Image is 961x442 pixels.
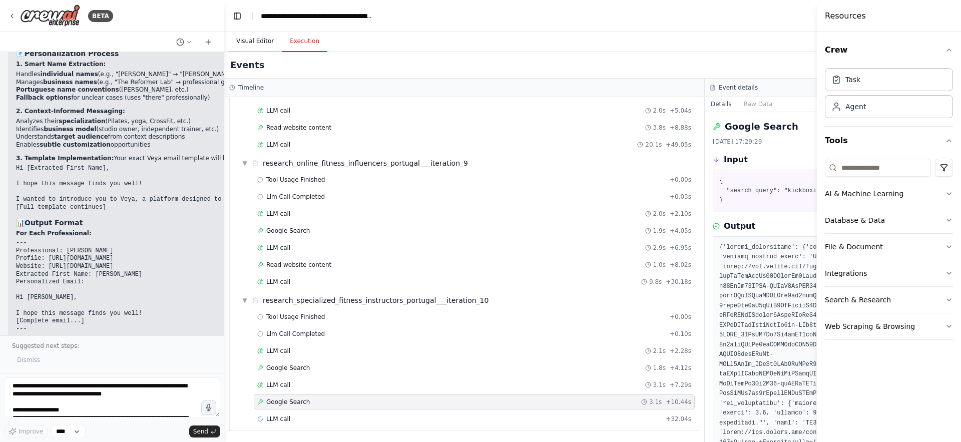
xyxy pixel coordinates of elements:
[230,9,244,23] button: Hide left sidebar
[670,176,691,184] span: + 0.00s
[193,427,208,435] span: Send
[266,278,290,286] span: LLM call
[666,398,691,406] span: + 10.44s
[825,242,883,252] div: File & Document
[266,244,290,252] span: LLM call
[825,181,953,207] button: AI & Machine Learning
[670,124,691,132] span: + 8.88s
[16,133,445,141] li: Understands from context descriptions
[825,64,953,126] div: Crew
[12,353,45,367] button: Dismiss
[705,97,738,111] button: Details
[825,234,953,260] button: File & Document
[653,364,666,372] span: 1.8s
[20,5,80,27] img: Logo
[825,260,953,286] button: Integrations
[670,210,691,218] span: + 2.10s
[666,141,691,149] span: + 49.05s
[670,227,691,235] span: + 4.05s
[16,230,92,237] strong: For Each Professional:
[19,427,43,435] span: Improve
[16,108,125,115] strong: 2. Context-Informed Messaging:
[649,278,662,286] span: 9.8s
[670,244,691,252] span: + 6.95s
[724,220,755,232] h3: Output
[16,86,119,93] strong: Portuguese name conventions
[16,155,445,163] p: Your exact Veya email template will be used with personalized greetings:
[266,415,290,423] span: LLM call
[825,287,953,313] button: Search & Research
[200,36,216,48] button: Start a new chat
[59,118,105,125] strong: specialization
[16,141,445,149] li: Enables opportunities
[266,261,331,269] span: Read website content
[845,75,860,85] div: Task
[40,141,111,148] strong: subtle customization
[825,207,953,233] button: Database & Data
[825,155,953,348] div: Tools
[653,124,666,132] span: 3.8s
[825,36,953,64] button: Crew
[266,313,325,321] span: Tool Usage Finished
[4,425,48,438] button: Improve
[16,94,445,102] li: for unclear cases (uses "there" professionally)
[670,381,691,389] span: + 7.29s
[16,61,106,68] strong: 1. Smart Name Extraction:
[653,107,666,115] span: 2.0s
[41,71,98,78] strong: individual names
[266,364,310,372] span: Google Search
[17,356,40,364] span: Dismiss
[238,84,264,92] h3: Timeline
[266,193,325,201] span: Llm Call Completed
[266,227,310,235] span: Google Search
[670,107,691,115] span: + 5.04s
[266,398,310,406] span: Google Search
[263,295,489,305] div: research_specialized_fitness_instructors_portugal___iteration_10
[16,155,114,162] strong: 3. Template Implementation:
[266,141,290,149] span: LLM call
[228,31,282,52] button: Visual Editor
[825,321,915,331] div: Web Scraping & Browsing
[653,347,666,355] span: 2.1s
[282,31,327,52] button: Execution
[16,126,445,134] li: Identifies (studio owner, independent trainer, etc.)
[16,71,445,79] li: Handles (e.g., "[PERSON_NAME]" → "[PERSON_NAME]")
[670,193,691,201] span: + 0.03s
[230,58,264,72] h2: Events
[16,239,142,332] code: --- Professional: [PERSON_NAME] Profile: [URL][DOMAIN_NAME] Website: [URL][DOMAIN_NAME] Extracted...
[54,133,108,140] strong: target audience
[670,261,691,269] span: + 8.02s
[825,215,885,225] div: Database & Data
[653,381,666,389] span: 3.1s
[43,79,97,86] strong: business names
[88,10,113,22] div: BETA
[189,425,220,437] button: Send
[825,189,903,199] div: AI & Machine Learning
[242,296,248,304] span: ▼
[242,159,248,167] span: ▼
[666,415,691,423] span: + 32.04s
[653,227,666,235] span: 1.9s
[16,118,445,126] li: Analyzes their (Pilates, yoga, CrossFit, etc.)
[201,400,216,415] button: Click to speak your automation idea
[25,50,119,58] strong: Personalization Process
[670,330,691,338] span: + 0.10s
[12,342,212,350] p: Suggested next steps:
[738,97,779,111] button: Raw Data
[266,124,331,132] span: Read website content
[653,261,666,269] span: 1.0s
[261,11,373,21] nav: breadcrumb
[653,210,666,218] span: 2.0s
[725,120,798,134] h2: Google Search
[649,398,662,406] span: 3.1s
[825,295,891,305] div: Search & Research
[666,278,691,286] span: + 30.18s
[719,84,758,92] h3: Event details
[266,330,325,338] span: Llm Call Completed
[266,347,290,355] span: LLM call
[845,102,866,112] div: Agent
[653,244,666,252] span: 2.9s
[724,154,748,166] h3: Input
[266,381,290,389] span: LLM call
[670,313,691,321] span: + 0.00s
